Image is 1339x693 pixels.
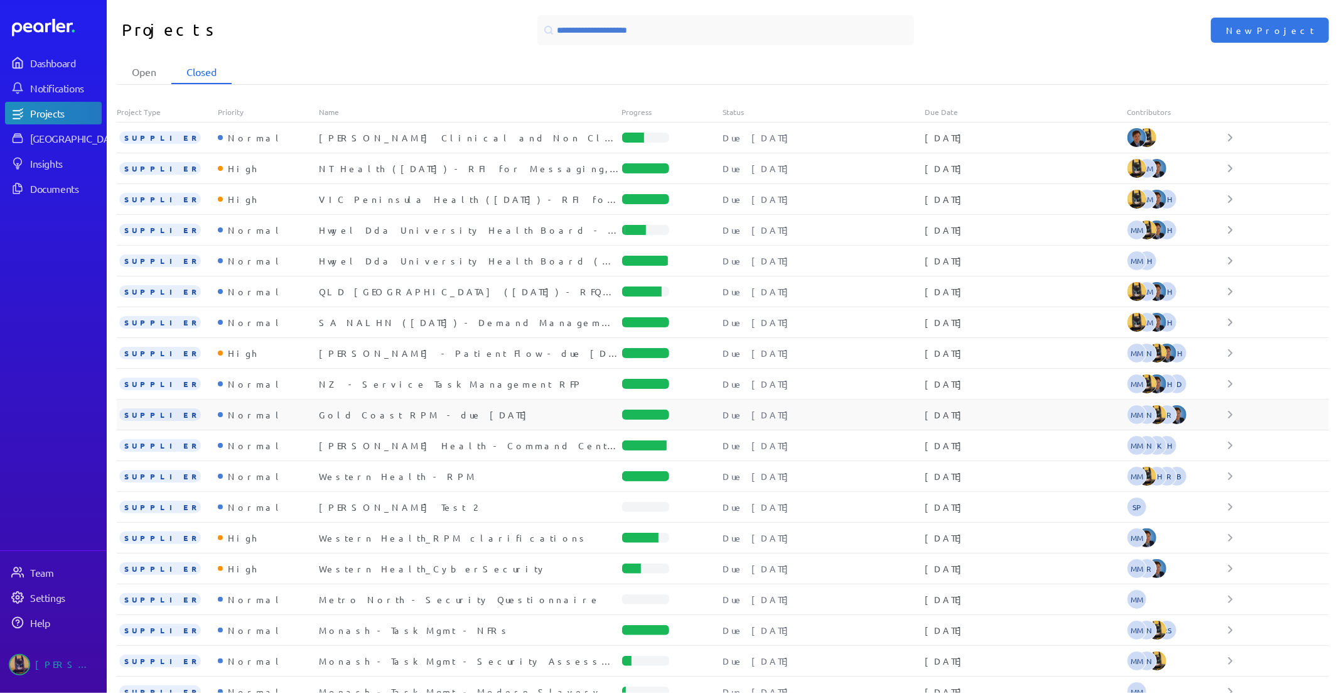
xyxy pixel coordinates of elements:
div: Status [723,107,925,117]
span: Michelle Manuel [1127,620,1147,640]
div: High [223,347,257,359]
span: SUPPLIER [119,593,201,606]
div: Contributors [1127,107,1228,117]
div: VIC Peninsula Health ([DATE]) - RFI for electronic patient flow management solution [319,193,622,205]
a: Help [5,611,102,634]
div: NZ - Service Task Management RFP [319,378,622,390]
span: Kaye Hocking [1147,466,1167,486]
p: Due [DATE] [723,439,795,452]
span: Michelle Manuel [1127,435,1147,456]
div: Progress [622,107,723,117]
span: Kaye Hocking [1167,343,1187,363]
img: Tung Nguyen [1137,220,1157,240]
img: Tung Nguyen [1137,374,1157,394]
span: Adam Nabali [1137,343,1157,363]
a: Dashboard [5,52,102,74]
p: Due [DATE] [723,655,795,667]
span: Adam Nabali [1137,620,1157,640]
img: Tung Nguyen [1127,281,1147,302]
p: Due [DATE] [723,501,795,513]
span: SUPPLIER [119,162,201,175]
div: High [223,532,257,544]
span: Kaye Hocking [1157,220,1177,240]
span: Michelle Manuel [1127,466,1147,486]
div: Help [30,616,100,629]
div: High [223,193,257,205]
div: Priority [218,107,319,117]
div: [DATE] [925,285,1127,298]
span: Shelly Badiala [1167,466,1187,486]
span: Kaye Hocking [1137,251,1157,271]
div: [DATE] [925,624,1127,636]
img: Sam Blight [1147,158,1167,178]
span: Vivek Krishnan [1147,435,1167,456]
span: SUPPLIER [119,562,201,575]
div: Western Health_RPM clarifications [319,532,622,544]
div: [DATE] [925,378,1127,390]
div: [DATE] [925,162,1127,175]
div: Normal [223,316,284,329]
span: SUPPLIER [119,501,201,513]
span: SUPPLIER [119,408,201,421]
p: Due [DATE] [723,285,795,298]
span: Michelle Manuel [1137,281,1157,302]
a: [GEOGRAPHIC_DATA] [5,127,102,150]
img: Tung Nguyen [1147,405,1167,425]
span: Kaye Hocking [1157,374,1177,394]
div: Normal [223,378,284,390]
button: New Project [1211,18,1329,43]
div: Due Date [925,107,1127,117]
div: [PERSON_NAME] [35,654,98,675]
p: Due [DATE] [723,131,795,144]
a: Documents [5,177,102,200]
img: Tung Nguyen [1137,128,1157,148]
span: Renee Schofield [1157,620,1177,640]
span: Michelle Manuel [1127,528,1147,548]
span: SUPPLIER [119,193,201,205]
div: [DATE] [925,347,1127,359]
div: NT Health ([DATE]) - RFI for Messaging, Task and Workflow Management and Notifications [319,162,622,175]
a: Tung Nguyen's photo[PERSON_NAME] [5,649,102,680]
p: Due [DATE] [723,532,795,544]
div: [DATE] [925,470,1127,483]
span: Michelle Manuel [1137,312,1157,332]
div: Hwyel Dda University Health Board (HDUHB) - Appendix D [319,254,622,267]
span: Michelle Manuel [1127,651,1147,671]
p: Due [DATE] [723,347,795,359]
div: QLD [GEOGRAPHIC_DATA] ([DATE]) - RFQ Remote Patient Monitoring Virtual Platform [319,285,622,298]
span: Kaye Hocking [1157,435,1177,456]
img: Tung Nguyen [1127,312,1147,332]
span: SUPPLIER [119,624,201,636]
div: High [223,162,257,175]
span: Stephen Ridley [1157,405,1177,425]
div: [DATE] [925,439,1127,452]
li: Open [117,60,171,84]
div: [DATE] [925,562,1127,575]
span: Adam Nabali [1137,435,1157,456]
div: [DATE] [925,224,1127,236]
img: Tung Nguyen [1147,620,1167,640]
img: Sam Blight [1147,559,1167,579]
a: Projects [5,102,102,124]
span: Michelle Manuel [1127,405,1147,425]
img: Tung Nguyen [9,654,30,675]
span: Michelle Manuel [1127,589,1147,609]
span: SUPPLIER [119,131,201,144]
span: Michelle Manuel [1127,220,1147,240]
span: SUPPLIER [119,254,201,267]
p: Due [DATE] [723,470,795,483]
div: Monash - Task Mgmt - NFRs [319,624,622,636]
div: Normal [223,254,284,267]
img: Tung Nguyen [1127,158,1147,178]
div: Normal [223,131,284,144]
div: Normal [223,224,284,236]
span: Adam Nabali [1137,405,1157,425]
div: Gold Coast RPM - due [DATE] [319,408,622,421]
div: Monash - Task Mgmt - Security Assessment [319,655,622,667]
span: Kaye Hocking [1157,312,1177,332]
div: Western Health - RPM [319,470,622,483]
div: [PERSON_NAME] Health - Command Centre [319,439,622,452]
span: SUPPLIER [119,378,201,390]
div: Dashboard [30,57,100,69]
span: Stephen Ridley [1137,559,1157,579]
